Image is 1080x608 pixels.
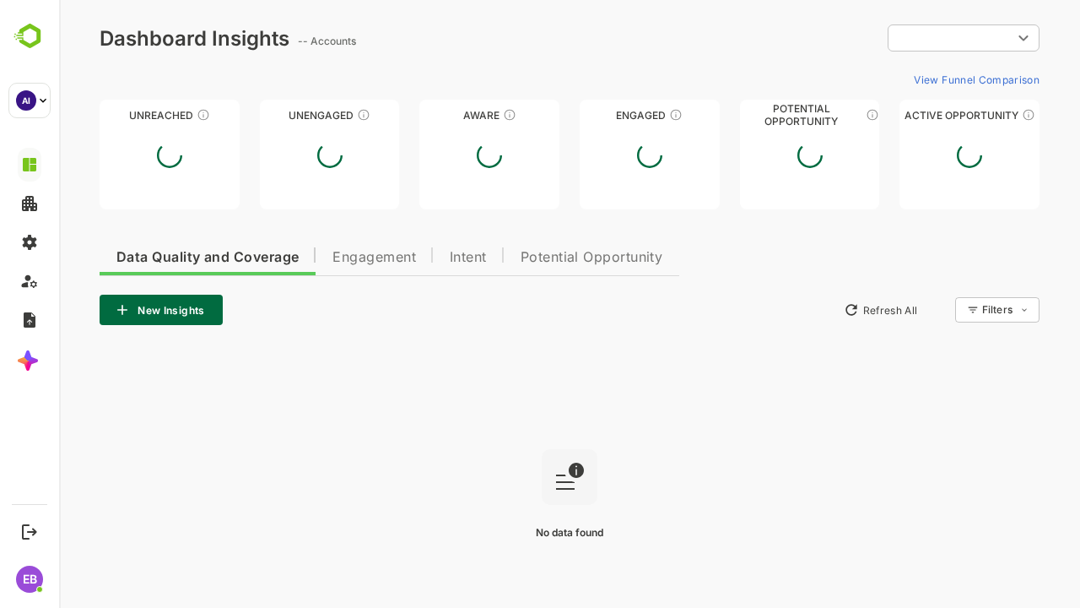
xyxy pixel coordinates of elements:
div: These accounts have not been engaged with for a defined time period [138,108,151,122]
div: These accounts have just entered the buying cycle and need further nurturing [444,108,457,122]
button: Logout [18,520,40,543]
div: These accounts have not shown enough engagement and need nurturing [298,108,311,122]
div: Potential Opportunity [681,109,821,122]
span: Engagement [273,251,357,264]
button: New Insights [40,295,164,325]
span: Potential Opportunity [462,251,604,264]
span: No data found [477,526,544,539]
div: Dashboard Insights [40,26,230,51]
div: These accounts are MQAs and can be passed on to Inside Sales [807,108,820,122]
div: These accounts have open opportunities which might be at any of the Sales Stages [963,108,976,122]
div: AI [16,90,36,111]
div: Engaged [521,109,661,122]
span: Intent [391,251,428,264]
div: Aware [360,109,500,122]
div: EB [16,566,43,593]
span: Data Quality and Coverage [57,251,240,264]
div: Unengaged [201,109,341,122]
img: BambooboxLogoMark.f1c84d78b4c51b1a7b5f700c9845e183.svg [8,20,51,52]
div: Filters [923,303,953,316]
div: Unreached [40,109,181,122]
div: Filters [921,295,980,325]
div: ​ [829,23,980,53]
ag: -- Accounts [239,35,302,47]
div: Active Opportunity [840,109,980,122]
button: View Funnel Comparison [848,66,980,93]
div: These accounts are warm, further nurturing would qualify them to MQAs [610,108,624,122]
button: Refresh All [777,296,866,323]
